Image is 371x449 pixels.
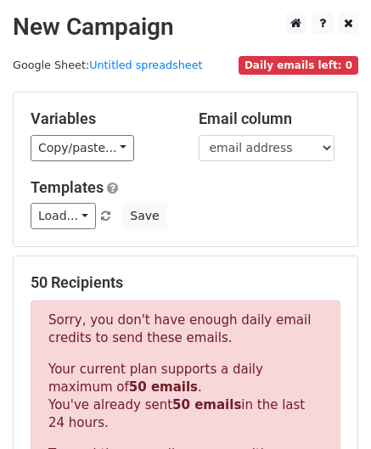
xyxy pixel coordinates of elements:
p: Sorry, you don't have enough daily email credits to send these emails. [48,311,323,347]
strong: 50 emails [129,379,198,395]
p: Your current plan supports a daily maximum of . You've already sent in the last 24 hours. [48,361,323,432]
small: Google Sheet: [13,59,203,71]
h5: Email column [199,109,341,128]
a: Load... [31,203,96,229]
a: Untitled spreadsheet [89,59,202,71]
a: Copy/paste... [31,135,134,161]
button: Save [122,203,166,229]
a: Templates [31,178,104,196]
h5: 50 Recipients [31,273,340,292]
h2: New Campaign [13,13,358,42]
span: Daily emails left: 0 [239,56,358,75]
a: Daily emails left: 0 [239,59,358,71]
strong: 50 emails [172,397,241,413]
h5: Variables [31,109,173,128]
